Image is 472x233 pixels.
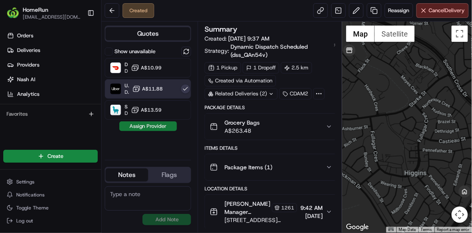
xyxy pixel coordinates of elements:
a: Report a map error [437,227,470,232]
a: Created via Automation [205,75,276,86]
a: Providers [3,58,101,71]
div: Items Details [205,145,338,151]
span: [DATE] [300,212,323,220]
div: 1 Dropoff [243,62,279,73]
span: Dynamic Dispatch Scheduled (dss_QAn54v) [231,43,332,59]
img: Uber [110,84,121,94]
span: Providers [17,61,39,69]
span: Nash AI [17,76,35,83]
button: Assign Provider [119,121,177,131]
a: Deliveries [3,44,101,57]
img: Sherpa [110,105,121,115]
button: Map Data [399,227,416,233]
div: Location Details [205,186,338,192]
button: [EMAIL_ADDRESS][DOMAIN_NAME] [23,14,81,20]
span: Uber [125,82,129,89]
button: [PERSON_NAME] Manager Manager1261[STREET_ADDRESS][PERSON_NAME][PERSON_NAME]9:42 AM[DATE] [205,195,337,229]
div: CDAM2 [279,88,312,99]
button: Package Items (1) [205,154,337,180]
a: Nash AI [3,73,101,86]
span: Package Items ( 1 ) [224,163,272,171]
button: Toggle fullscreen view [452,26,468,42]
span: [PERSON_NAME] Manager Manager [224,200,270,216]
span: [STREET_ADDRESS][PERSON_NAME][PERSON_NAME] [224,216,297,224]
div: Package Details [205,104,338,111]
h3: Summary [205,26,237,33]
span: Settings [16,179,34,185]
img: Google [344,222,371,233]
div: 2.5 km [281,62,312,73]
span: DoorDash [125,61,128,68]
span: A$13.59 [141,107,162,113]
button: Show satellite imagery [375,26,415,42]
button: Create [3,150,98,163]
span: Dropoff ETA 39 minutes [125,89,129,95]
span: A$263.48 [224,127,260,135]
a: Orders [3,29,101,42]
label: Show unavailable [114,48,155,55]
button: A$13.59 [131,106,162,114]
a: Open this area in Google Maps (opens a new window) [344,222,371,233]
span: Analytics [17,91,39,98]
div: Related Deliveries (2) [205,88,278,99]
button: Keyboard shortcuts [388,227,394,231]
span: Dropoff ETA 1 hour [125,110,128,116]
button: A$11.88 [132,85,163,93]
span: Orders [17,32,33,39]
span: Create [47,153,63,160]
button: A$10.99 [131,64,162,72]
button: Notes [106,168,148,181]
div: Strategy: [205,43,338,59]
span: A$10.99 [141,65,162,71]
span: Reassign [388,7,409,14]
img: HomeRun [6,6,19,19]
button: HomeRun [23,6,48,14]
button: Map camera controls [452,207,468,223]
a: Dynamic Dispatch Scheduled (dss_QAn54v) [231,43,338,59]
span: Toggle Theme [16,205,49,211]
img: DoorDash [110,63,121,73]
span: 9:42 AM [300,204,323,212]
button: Flags [148,168,191,181]
span: Sherpa [125,104,128,110]
button: HomeRunHomeRun[EMAIL_ADDRESS][DOMAIN_NAME] [3,3,84,23]
button: CancelDelivery [416,3,469,18]
span: Deliveries [17,47,40,54]
div: 1 Pickup [205,62,241,73]
span: [DATE] 9:37 AM [228,35,269,42]
span: Grocery Bags [224,119,260,127]
button: Toggle Theme [3,202,98,214]
button: Notifications [3,189,98,201]
span: Dropoff ETA 1 hour [125,68,128,74]
span: Created: [205,35,269,43]
button: Grocery BagsA$263.48 [205,114,337,140]
button: Quotes [106,27,190,40]
span: A$11.88 [142,86,163,92]
button: Log out [3,215,98,227]
button: Settings [3,176,98,188]
span: Notifications [16,192,45,198]
span: Cancel Delivery [429,7,465,14]
span: 1261 [281,205,294,211]
button: Reassign [385,3,413,18]
div: Favorites [3,108,98,121]
span: Log out [16,218,33,224]
a: Analytics [3,88,101,101]
a: Terms [421,227,432,232]
button: Show street map [346,26,375,42]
